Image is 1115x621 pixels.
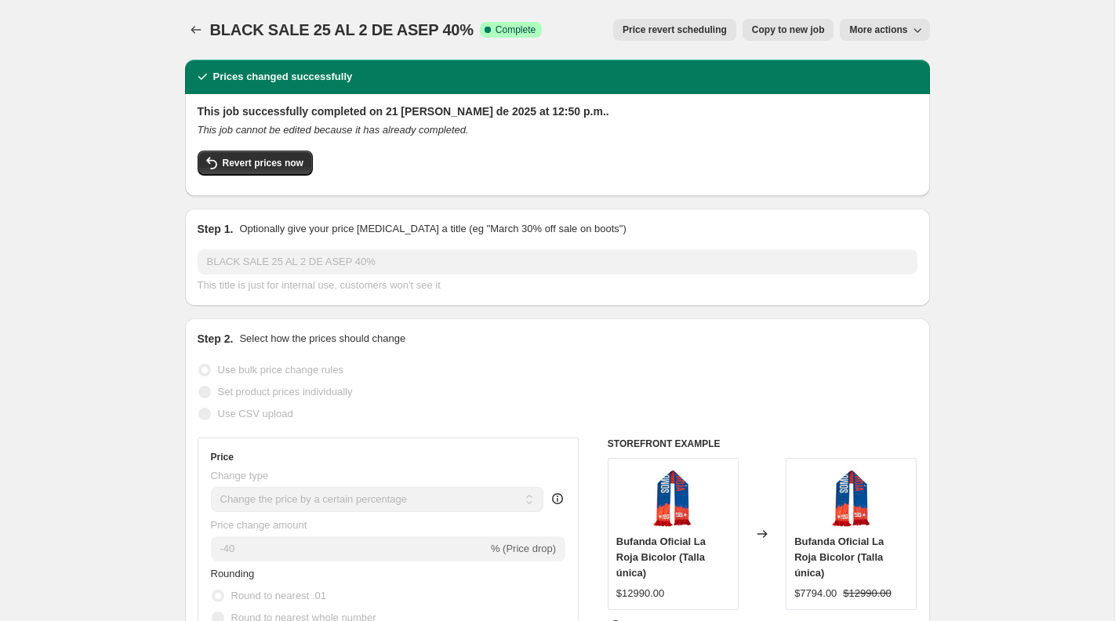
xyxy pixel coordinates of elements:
span: Revert prices now [223,157,303,169]
input: -15 [211,536,488,561]
span: BLACK SALE 25 AL 2 DE ASEP 40% [210,21,474,38]
span: Set product prices individually [218,386,353,398]
span: Copy to new job [752,24,825,36]
span: Price revert scheduling [623,24,727,36]
img: 01-9-626f86ca-0850-40af-8d91-d2378432542a_80x.jpg [641,467,704,529]
button: Revert prices now [198,151,313,176]
span: Round to nearest .01 [231,590,326,601]
button: Copy to new job [743,19,834,41]
button: More actions [840,19,929,41]
span: % (Price drop) [491,543,556,554]
img: 01-9-626f86ca-0850-40af-8d91-d2378432542a_80x.jpg [820,467,883,529]
p: Select how the prices should change [239,331,405,347]
h2: This job successfully completed on 21 [PERSON_NAME] de 2025 at 12:50 p.m.. [198,103,917,119]
span: $12990.00 [616,587,664,599]
span: $7794.00 [794,587,837,599]
i: This job cannot be edited because it has already completed. [198,124,469,136]
h2: Prices changed successfully [213,69,353,85]
span: Complete [496,24,536,36]
h2: Step 1. [198,221,234,237]
span: Use CSV upload [218,408,293,419]
h2: Step 2. [198,331,234,347]
button: Price change jobs [185,19,207,41]
span: Change type [211,470,269,481]
h3: Price [211,451,234,463]
span: Bufanda Oficial La Roja Bicolor (Talla única) [616,536,706,579]
span: More actions [849,24,907,36]
span: This title is just for internal use, customers won't see it [198,279,441,291]
h6: STOREFRONT EXAMPLE [608,438,917,450]
span: Price change amount [211,519,307,531]
input: 30% off holiday sale [198,249,917,274]
button: Price revert scheduling [613,19,736,41]
p: Optionally give your price [MEDICAL_DATA] a title (eg "March 30% off sale on boots") [239,221,626,237]
span: Bufanda Oficial La Roja Bicolor (Talla única) [794,536,884,579]
span: $12990.00 [843,587,891,599]
span: Use bulk price change rules [218,364,343,376]
div: help [550,491,565,507]
span: Rounding [211,568,255,579]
